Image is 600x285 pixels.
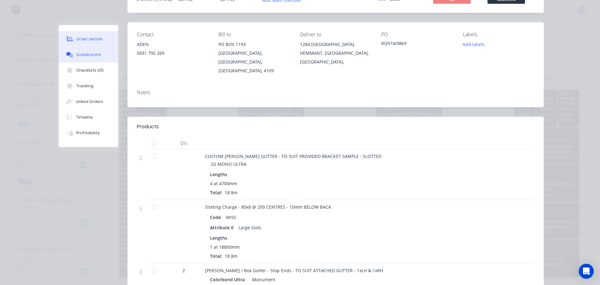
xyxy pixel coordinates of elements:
button: Linked Orders [59,94,118,109]
div: 1284 [GEOGRAPHIC_DATA]HEMMANT, [GEOGRAPHIC_DATA], [GEOGRAPHIC_DATA], [300,40,372,66]
div: HEMMANT, [GEOGRAPHIC_DATA], [GEOGRAPHIC_DATA], [300,49,372,66]
div: Attribute 0 [210,223,236,232]
div: ADEN [137,40,208,49]
div: Products [137,123,159,130]
button: Collaborate [59,47,118,63]
div: PO BOX 1193[GEOGRAPHIC_DATA], [GEOGRAPHIC_DATA], [GEOGRAPHIC_DATA], 4109 [218,40,290,75]
div: [GEOGRAPHIC_DATA], [GEOGRAPHIC_DATA], [GEOGRAPHIC_DATA], 4109 [218,49,290,75]
div: 0431 795 269 [137,49,208,58]
div: Colorbond Ultra [210,275,247,284]
div: Large Slots [236,223,264,232]
span: Lengths [210,235,227,241]
span: [PERSON_NAME] / Box Gutter - Stop Ends - TO SUIT ATTACHED GUTTER - 1xLH & 1xRH [205,267,383,273]
div: Labels [463,32,534,38]
button: Timeline [59,109,118,125]
div: Code [210,213,223,222]
span: Total: [210,253,222,259]
span: 1 at 18800mm [210,244,240,250]
div: Bill to [218,32,290,38]
div: Contact [137,32,208,38]
button: Tracking [59,78,118,94]
div: Notes [137,89,534,95]
div: Profitability [76,130,100,136]
div: Open Intercom Messenger [579,264,594,279]
button: Checklists 0/0 [59,63,118,78]
button: Profitability [59,125,118,141]
span: Total: [210,190,222,196]
div: Checklists 0/0 [76,68,104,73]
div: Monument [250,275,275,284]
div: 1284 [GEOGRAPHIC_DATA] [300,40,372,49]
div: Deliver to [300,32,372,38]
span: 4 at 4700mm [210,180,237,187]
div: Timeline [76,115,93,120]
div: MISC [223,213,239,222]
span: 18.8m [222,253,240,259]
button: Add labels [459,40,488,48]
div: Tracking [76,83,93,89]
div: Qty [165,137,202,149]
span: CUSTOM [PERSON_NAME] GUTTER - TO SUIT PROVIDED BRACKET SAMPLE - SLOTTED [205,153,382,159]
div: RQ974/9869 [381,40,453,49]
div: Linked Orders [76,99,103,104]
span: .55 MONO ULTRA [210,161,247,167]
div: PO [381,32,453,38]
div: Order details [76,36,103,42]
div: Collaborate [76,52,101,58]
span: Lengths [210,171,227,178]
button: Order details [59,31,118,47]
div: ADEN0431 795 269 [137,40,208,60]
span: 2 [182,267,185,274]
div: PO BOX 1193 [218,40,290,49]
span: Slotting Charge - 80x8 @ 200 CENTRES - 10mm BELOW BACK [205,204,331,210]
span: 18.8m [222,190,240,196]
